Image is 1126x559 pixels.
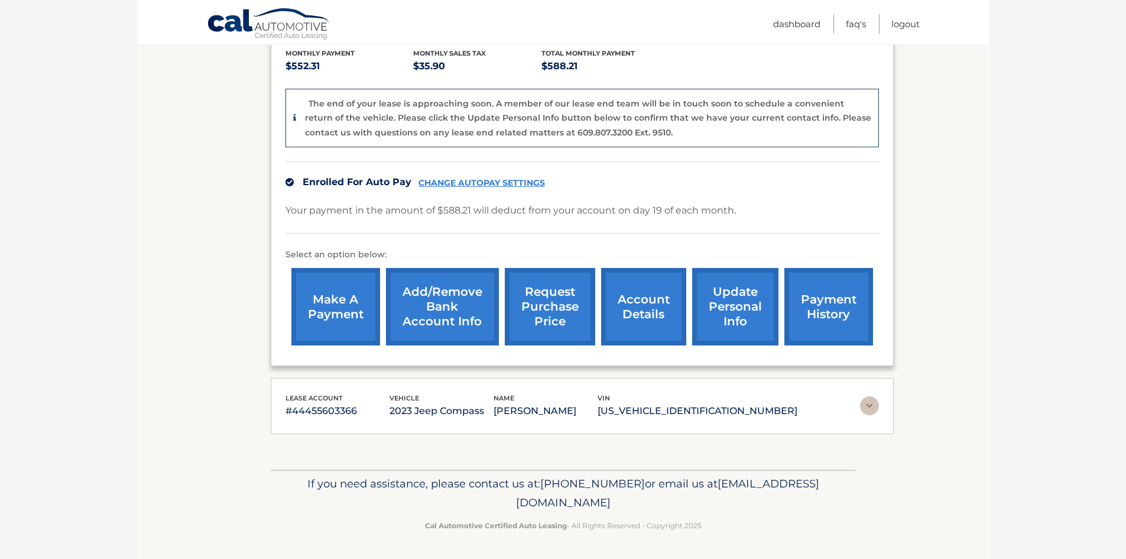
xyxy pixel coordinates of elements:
[413,58,541,75] p: $35.90
[207,8,331,42] a: Cal Automotive
[494,403,598,419] p: [PERSON_NAME]
[285,248,879,262] p: Select an option below:
[413,49,486,57] span: Monthly sales Tax
[278,519,848,532] p: - All Rights Reserved - Copyright 2025
[285,178,294,186] img: check.svg
[860,396,879,415] img: accordion-rest.svg
[846,14,866,34] a: FAQ's
[598,394,610,402] span: vin
[541,58,670,75] p: $588.21
[285,394,343,402] span: lease account
[784,268,873,345] a: payment history
[773,14,820,34] a: Dashboard
[418,178,545,188] a: CHANGE AUTOPAY SETTINGS
[285,58,414,75] p: $552.31
[285,202,736,219] p: Your payment in the amount of $588.21 will deduct from your account on day 19 of each month.
[505,268,595,345] a: request purchase price
[303,176,411,188] span: Enrolled For Auto Pay
[291,268,380,345] a: make a payment
[278,474,848,512] p: If you need assistance, please contact us at: or email us at
[541,49,635,57] span: Total Monthly Payment
[601,268,686,345] a: account details
[386,268,499,345] a: Add/Remove bank account info
[285,403,390,419] p: #44455603366
[598,403,797,419] p: [US_VEHICLE_IDENTIFICATION_NUMBER]
[285,49,355,57] span: Monthly Payment
[390,403,494,419] p: 2023 Jeep Compass
[425,521,567,530] strong: Cal Automotive Certified Auto Leasing
[390,394,419,402] span: vehicle
[540,477,645,490] span: [PHONE_NUMBER]
[692,268,778,345] a: update personal info
[891,14,920,34] a: Logout
[305,98,871,138] p: The end of your lease is approaching soon. A member of our lease end team will be in touch soon t...
[494,394,514,402] span: name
